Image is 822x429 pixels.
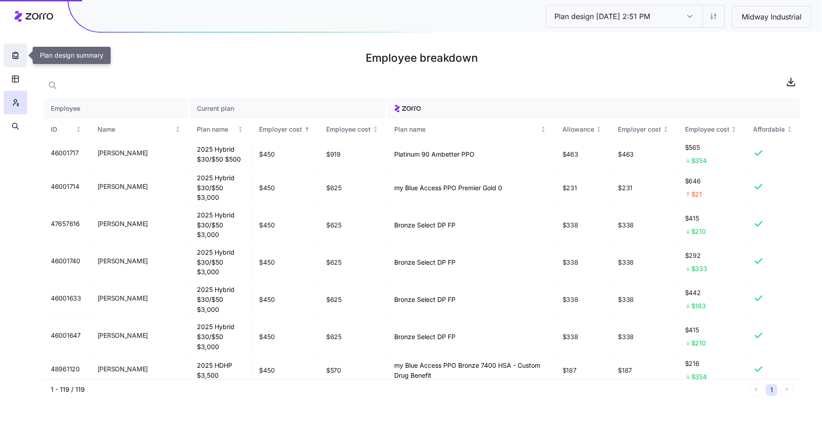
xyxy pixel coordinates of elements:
span: $338 [618,332,634,341]
span: 46001714 [51,182,79,191]
div: Not sorted [540,126,547,133]
button: 1 [766,384,778,396]
div: ID [51,124,73,134]
span: $183 [691,301,706,311]
th: AllowanceNot sorted [555,119,611,140]
div: Not sorted [663,126,669,133]
div: 1 - 119 / 119 [51,385,747,394]
td: my Blue Access PPO Premier Gold 0 [387,169,555,207]
span: $625 [326,295,342,304]
span: [PERSON_NAME] [98,148,148,158]
span: $210 [691,339,706,348]
span: [PERSON_NAME] [98,256,148,266]
td: Bronze Select DP FP [387,281,555,318]
div: Not sorted [596,126,602,133]
div: Employer cost [259,124,303,134]
button: Previous page [750,384,762,396]
span: $415 [685,214,739,223]
span: $333 [691,264,707,273]
span: $625 [326,183,342,192]
span: $338 [563,258,578,267]
button: Settings [703,5,724,27]
th: Employer costSorted ascending [252,119,319,140]
span: [PERSON_NAME] [98,365,148,374]
span: $450 [259,366,275,375]
td: 2025 Hybrid $30/$50 $3,000 [190,318,252,355]
button: Next page [781,384,793,396]
span: $338 [563,332,578,341]
span: $625 [326,332,342,341]
td: 2025 Hybrid $30/$50 $3,000 [190,244,252,281]
th: Plan nameNot sorted [387,119,555,140]
div: Plan name [197,124,235,134]
span: 48961120 [51,365,80,374]
span: $565 [685,143,739,152]
span: $187 [563,366,577,375]
span: 47657616 [51,219,80,228]
span: $450 [259,258,275,267]
span: $338 [563,295,578,304]
span: $231 [618,183,632,192]
th: Current plan [190,98,387,119]
span: $354 [691,156,707,165]
div: Affordable [753,124,785,134]
span: $450 [259,295,275,304]
div: Employee cost [685,124,729,134]
span: [PERSON_NAME] [98,182,148,191]
th: AffordableNot sorted [746,119,800,140]
span: $187 [618,366,632,375]
h1: Employee breakdown [44,47,800,69]
th: Employee costNot sorted [319,119,387,140]
span: $450 [259,332,275,341]
span: $354 [691,372,707,381]
span: [PERSON_NAME] [98,219,148,228]
span: $625 [326,221,342,230]
span: $415 [685,325,739,335]
span: $292 [685,251,739,260]
th: IDNot sorted [44,119,90,140]
span: $450 [259,150,275,159]
td: 2025 Hybrid $30/$50 $3,000 [190,207,252,244]
th: Employee costNot sorted [678,119,746,140]
div: Allowance [563,124,594,134]
span: $216 [685,359,739,368]
span: $646 [685,177,739,186]
span: [PERSON_NAME] [98,331,148,340]
span: $463 [563,150,578,159]
div: Employee cost [326,124,371,134]
span: $338 [563,221,578,230]
td: 2025 HDHP $3,500 [190,355,252,385]
div: Not sorted [731,126,737,133]
span: $450 [259,183,275,192]
td: 2025 Hybrid $30/$50 $3,000 [190,281,252,318]
span: Midway Industrial [734,11,809,23]
td: Bronze Select DP FP [387,244,555,281]
div: Name [98,124,173,134]
span: $338 [618,258,634,267]
th: Employee [44,98,190,119]
span: $919 [326,150,341,159]
span: $338 [618,221,634,230]
div: Plan name [395,124,539,134]
span: $463 [618,150,634,159]
span: $231 [563,183,577,192]
span: $450 [259,221,275,230]
td: 2025 Hybrid $30/$50 $500 [190,139,252,169]
div: Not sorted [372,126,379,133]
th: Plan nameNot sorted [190,119,252,140]
div: Employer cost [618,124,661,134]
th: NameNot sorted [90,119,190,140]
td: Bronze Select DP FP [387,207,555,244]
div: Sorted ascending [304,126,310,133]
td: my Blue Access PPO Bronze 7400 HSA - Custom Drug Benefit [387,355,555,385]
span: 46001647 [51,331,81,340]
td: 2025 Hybrid $30/$50 $3,000 [190,169,252,207]
span: 46001717 [51,148,79,158]
span: 46001633 [51,294,81,303]
span: $338 [618,295,634,304]
span: 46001740 [51,256,80,266]
td: Platinum 90 Ambetter PPO [387,139,555,169]
div: Not sorted [175,126,181,133]
span: $625 [326,258,342,267]
td: Bronze Select DP FP [387,318,555,355]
